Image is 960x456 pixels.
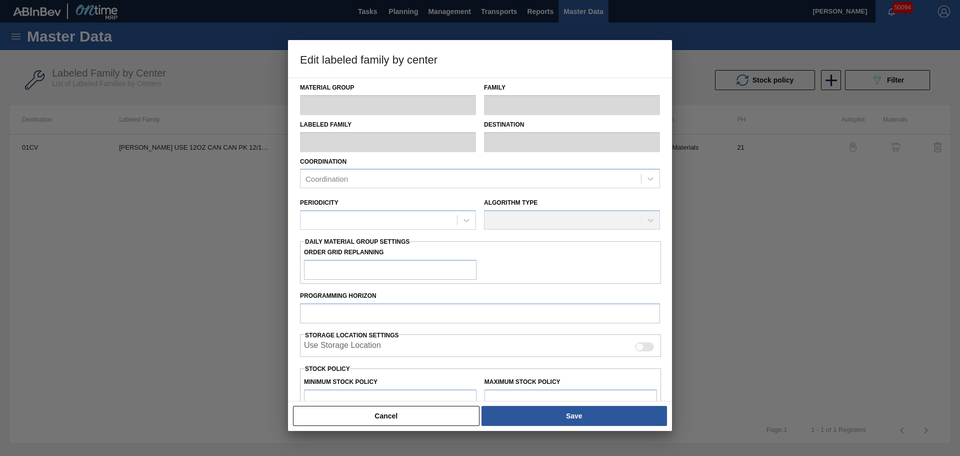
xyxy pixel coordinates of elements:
[304,341,381,353] label: When enabled, the system will display stocks from different storage locations.
[300,158,346,165] label: Coordination
[304,378,377,385] label: Minimum Stock Policy
[484,378,560,385] label: Maximum Stock Policy
[300,199,338,206] label: Periodicity
[484,118,660,132] label: Destination
[300,118,476,132] label: Labeled Family
[484,81,660,95] label: Family
[300,289,660,303] label: Programming Horizon
[484,199,537,206] label: Algorithm Type
[293,406,479,426] button: Cancel
[305,332,399,339] span: Storage Location Settings
[288,40,672,78] h3: Edit labeled family by center
[481,406,667,426] button: Save
[305,175,348,183] div: Coordination
[305,365,350,372] label: Stock Policy
[305,238,409,245] span: Daily Material Group Settings
[300,81,476,95] label: Material Group
[304,245,476,260] label: Order Grid Replanning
